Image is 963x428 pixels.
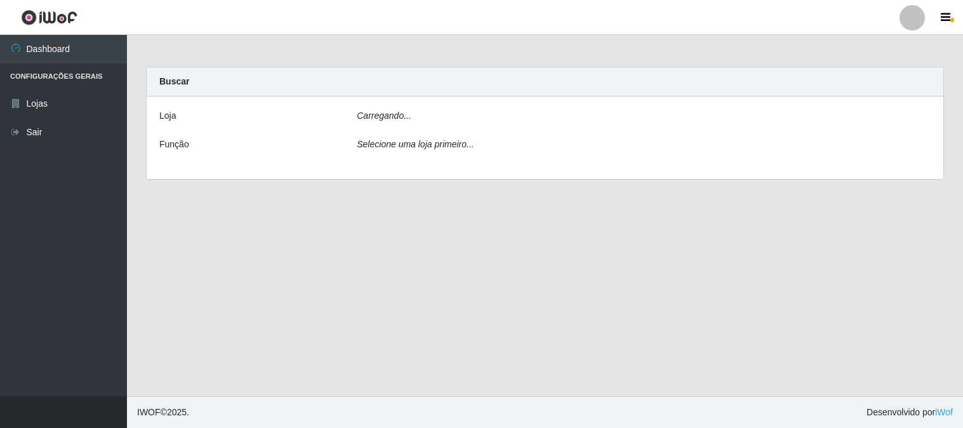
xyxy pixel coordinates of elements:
[159,76,189,86] strong: Buscar
[357,139,474,149] i: Selecione uma loja primeiro...
[357,110,411,121] i: Carregando...
[159,109,176,123] label: Loja
[21,10,77,25] img: CoreUI Logo
[137,406,189,419] span: © 2025 .
[159,138,189,151] label: Função
[935,407,953,417] a: iWof
[867,406,953,419] span: Desenvolvido por
[137,407,161,417] span: IWOF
